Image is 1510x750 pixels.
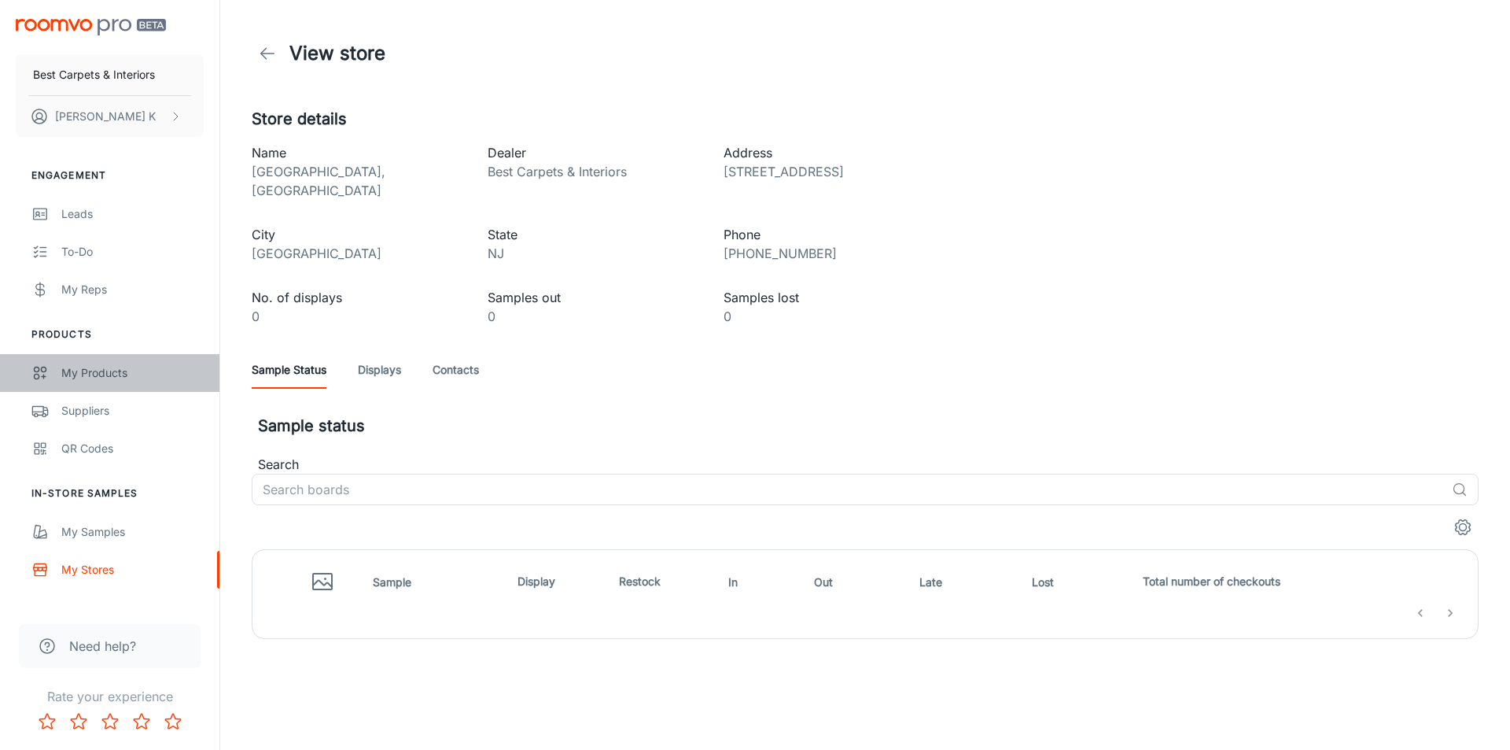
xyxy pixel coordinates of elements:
h1: View store [289,39,385,68]
button: [PERSON_NAME] K [16,96,204,137]
p: [PHONE_NUMBER] [724,244,934,263]
p: Search [258,455,1479,474]
h5: Sample status [258,414,1479,438]
h5: Store details [252,107,1479,131]
th: Display [511,563,613,600]
div: My Stores [61,561,204,578]
th: Total number of checkouts [1136,563,1465,600]
p: [STREET_ADDRESS] [724,162,934,181]
p: Samples out [488,288,698,307]
span: Lost [1032,573,1074,592]
img: Roomvo PRO Beta [16,19,166,35]
div: My Products [61,364,204,382]
p: Phone [724,225,934,244]
div: To-do [61,243,204,260]
span: Out [814,573,853,592]
p: Best Carpets & Interiors [488,162,698,181]
div: My Samples [61,523,204,541]
button: settings [1447,512,1479,543]
div: QR Codes [61,440,204,457]
span: Sample [373,573,432,592]
span: Need help? [69,637,136,656]
a: Contacts [433,351,479,389]
a: Displays [358,351,401,389]
p: Name [252,143,462,162]
p: Rate your experience [13,687,207,706]
div: Leads [61,205,204,223]
p: Samples lost [724,288,934,307]
nav: pagination navigation [1405,600,1465,626]
div: My Reps [61,281,204,298]
a: Sample Status [252,351,326,389]
p: 0 [724,307,934,326]
p: [GEOGRAPHIC_DATA] [252,244,462,263]
p: Best Carpets & Interiors [33,66,155,83]
p: 0 [252,307,462,326]
p: 0 [488,307,698,326]
p: City [252,225,462,244]
div: Suppliers [61,402,204,419]
p: Address [724,143,934,162]
p: No. of displays [252,288,462,307]
span: Late [919,573,963,592]
p: State [488,225,698,244]
p: NJ [488,244,698,263]
p: [PERSON_NAME] K [55,108,156,125]
th: Restock [613,563,722,600]
button: Best Carpets & Interiors [16,54,204,95]
p: [GEOGRAPHIC_DATA], [GEOGRAPHIC_DATA] [252,162,462,200]
p: Dealer [488,143,698,162]
input: Search boards [252,474,1446,505]
span: In [728,573,758,592]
